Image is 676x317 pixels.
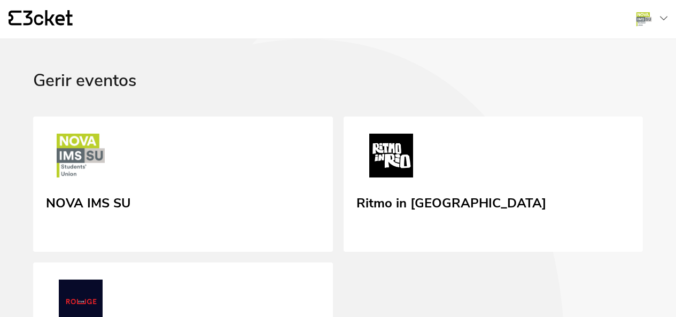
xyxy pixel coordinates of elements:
[356,192,546,211] div: Ritmo in [GEOGRAPHIC_DATA]
[46,192,131,211] div: NOVA IMS SU
[356,134,426,182] img: Ritmo in Rio
[46,134,115,182] img: NOVA IMS SU
[33,71,643,117] div: Gerir eventos
[344,117,643,252] a: Ritmo in Rio Ritmo in [GEOGRAPHIC_DATA]
[9,10,73,28] a: {' '}
[33,117,333,252] a: NOVA IMS SU NOVA IMS SU
[9,11,21,26] g: {' '}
